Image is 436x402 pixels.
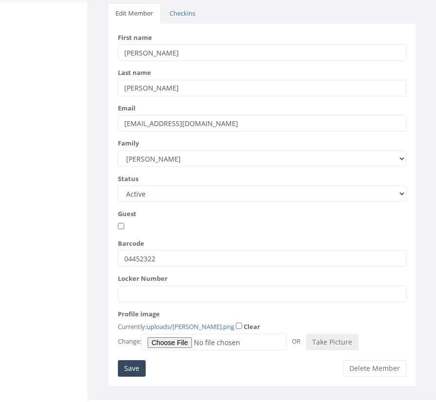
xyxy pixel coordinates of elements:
[162,3,203,23] a: Checkins
[288,337,304,346] span: OR
[343,360,406,377] button: Delete Member
[306,334,359,350] button: Take Picture
[118,239,144,248] label: Barcode
[244,322,260,331] label: Clear
[118,321,406,350] div: Currently: Change:
[108,3,161,23] a: Edit Member
[118,360,146,377] input: Save
[118,174,138,183] label: Status
[147,322,234,331] a: uploads/[PERSON_NAME].png
[118,274,168,283] label: Locker Number
[118,139,139,148] label: Family
[118,68,151,77] label: Last name
[118,310,160,319] label: Profile image
[118,33,152,42] label: First name
[118,209,136,219] label: Guest
[118,104,135,113] label: Email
